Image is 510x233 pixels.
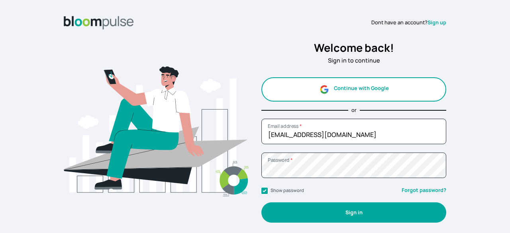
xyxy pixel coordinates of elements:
[261,40,446,56] h2: Welcome back!
[261,202,446,223] button: Sign in
[261,77,446,102] button: Continue with Google
[64,39,249,223] img: signin.svg
[428,19,446,26] a: Sign up
[319,84,329,94] img: google.svg
[351,106,357,114] p: or
[371,19,428,26] span: Dont have an account?
[64,16,134,29] img: Bloom Logo
[402,186,446,194] a: Forgot password?
[271,187,304,193] label: Show password
[261,56,446,65] p: Sign in to continue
